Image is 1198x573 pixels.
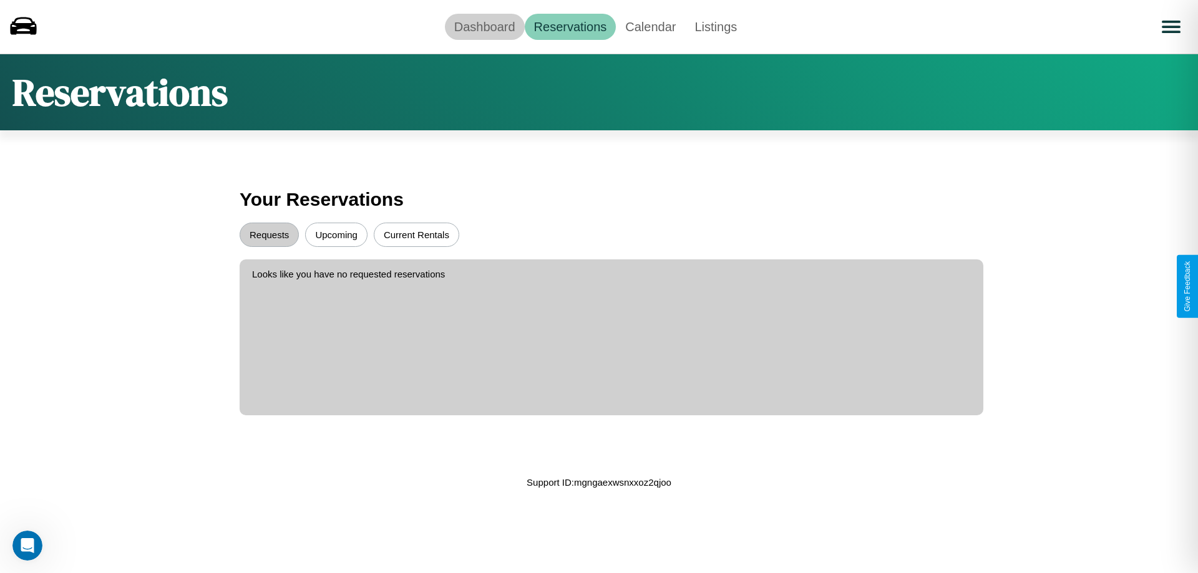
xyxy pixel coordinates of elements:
[527,474,671,491] p: Support ID: mgngaexwsnxxoz2qjoo
[12,67,228,118] h1: Reservations
[240,183,958,216] h3: Your Reservations
[252,266,971,282] p: Looks like you have no requested reservations
[685,14,746,40] a: Listings
[305,223,368,247] button: Upcoming
[12,531,42,561] iframe: Intercom live chat
[445,14,525,40] a: Dashboard
[1154,9,1189,44] button: Open menu
[616,14,685,40] a: Calendar
[525,14,616,40] a: Reservations
[374,223,459,247] button: Current Rentals
[1183,261,1192,312] div: Give Feedback
[240,223,299,247] button: Requests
